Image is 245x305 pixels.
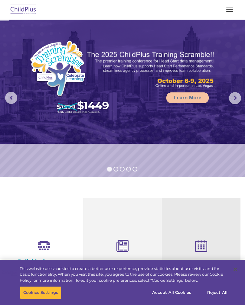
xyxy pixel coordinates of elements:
button: Accept All Cookies [149,286,194,299]
div: This website uses cookies to create a better user experience, provide statistics about user visit... [20,266,228,284]
a: Learn More [166,92,209,103]
button: Reject All [198,286,236,299]
button: Close [229,263,242,276]
button: Cookies Settings [20,286,61,299]
img: ChildPlus by Procare Solutions [9,3,38,17]
h4: Child Development Assessments in ChildPlus [88,259,157,279]
h4: Reliable Customer Support [9,258,79,271]
h4: Free Regional Meetings [166,259,236,266]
